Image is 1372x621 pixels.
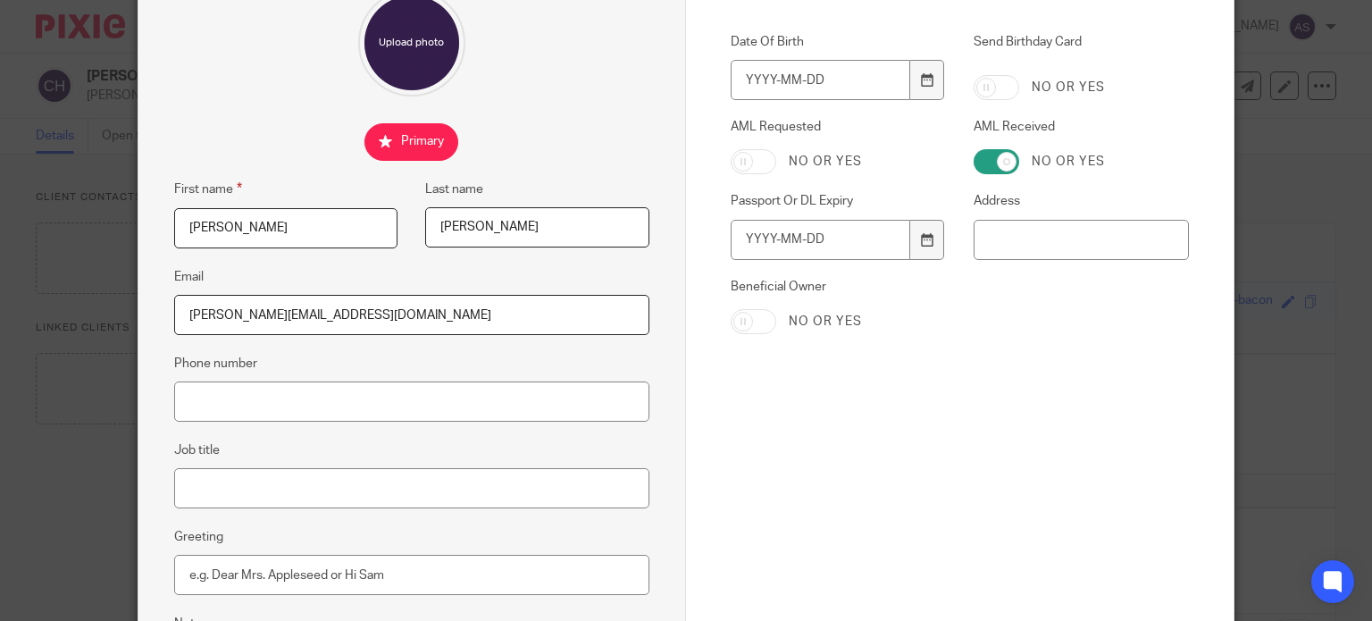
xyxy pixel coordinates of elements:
label: First name [174,179,242,199]
label: No or yes [789,313,862,331]
label: No or yes [1032,79,1105,97]
label: Email [174,268,204,286]
input: YYYY-MM-DD [731,220,910,260]
label: Address [974,192,1189,210]
input: e.g. Dear Mrs. Appleseed or Hi Sam [174,555,649,595]
input: YYYY-MM-DD [731,60,910,100]
label: Beneficial Owner [731,278,946,296]
label: Date Of Birth [731,33,946,51]
label: Phone number [174,355,257,373]
label: Passport Or DL Expiry [731,192,946,210]
label: AML Received [974,118,1189,136]
label: No or yes [1032,153,1105,171]
label: Job title [174,441,220,459]
label: No or yes [789,153,862,171]
label: AML Requested [731,118,946,136]
label: Last name [425,180,483,198]
label: Send Birthday Card [974,33,1189,62]
label: Greeting [174,528,223,546]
